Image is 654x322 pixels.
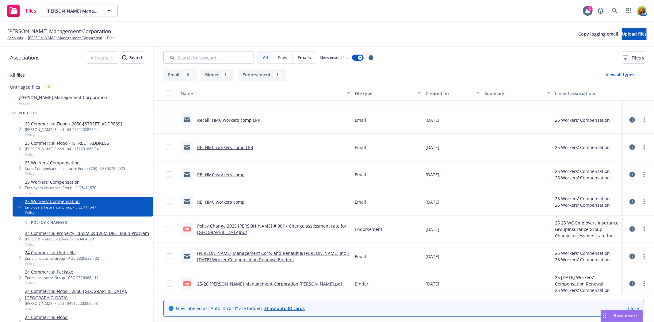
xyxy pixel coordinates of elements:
[182,71,192,78] div: 18
[555,144,610,151] div: 25 Workers' Compensation
[197,223,346,235] a: Policy Change 2025 [PERSON_NAME] # 001 - Change assessment rate for [GEOGRAPHIC_DATA]pdf
[163,52,254,64] input: Search by keyword...
[355,226,383,232] span: Endorsement
[7,27,111,35] span: [PERSON_NAME] Management Corporation
[25,210,96,215] span: Policy
[122,52,143,63] div: Search
[43,83,53,90] div: 15
[25,261,99,266] span: Policy
[426,144,439,151] span: [DATE]
[578,28,618,40] button: Copy logging email
[166,199,172,205] input: Toggle Row Selected
[122,52,143,64] button: SearchSearch
[178,86,353,101] button: Name
[555,90,621,97] div: Linked associations
[201,69,234,81] button: Binder
[263,54,268,61] span: All
[423,86,482,101] button: Created on
[641,171,648,178] a: more
[482,86,553,101] button: Summary
[623,55,644,61] span: Filters
[25,280,99,286] span: Policy
[166,90,172,96] input: Select all
[25,230,149,236] a: 24 Commercial Property - $55M xs $20M DIC - Main Program
[637,6,647,16] img: photo
[601,310,643,322] button: Nova Assist
[609,5,621,17] a: Search
[641,253,648,260] a: more
[355,199,366,205] span: Email
[355,144,366,151] span: Email
[25,171,125,176] span: Policy
[601,310,609,322] div: Drag to move
[355,90,414,97] div: File type
[555,168,610,174] div: 25 Workers' Compensation
[25,301,151,306] div: [PERSON_NAME] Flood - 041152202826 03
[355,253,366,260] span: Email
[19,111,38,115] span: Policies
[484,90,543,97] div: Summary
[587,6,593,11] div: 3
[25,121,122,127] a: 25 Commercial Flood - 2650-[STREET_ADDRESS]
[555,287,621,293] div: 25 Workers' Compensation
[25,159,125,166] a: 25 Workers' Compensation
[595,5,607,17] a: Report a Bug
[10,84,40,90] a: Untriaged files
[426,90,473,97] div: Created on
[25,127,122,132] div: [PERSON_NAME] Flood - 04 1152202826 04
[555,117,610,123] div: 25 Workers' Compensation
[25,190,96,196] span: Policy
[46,8,99,14] span: [PERSON_NAME] Management Corporation
[25,256,99,261] div: Zurich Insurance Group - AUC 3320838 - 02
[238,69,286,81] button: Endorsement
[555,220,621,239] div: 25 25 WC Employers Insurance GroupInsurance Group - Change assessment rate for [GEOGRAPHIC_DATA]
[25,152,111,157] span: Policy
[166,253,172,259] input: Toggle Row Selected
[320,55,350,60] span: Show nested files
[166,281,172,287] input: Toggle Row Selected
[5,2,39,19] a: Files
[197,172,245,178] a: RE: HMC workers comp
[426,117,439,123] span: [DATE]
[181,90,343,97] div: Name
[197,281,342,287] a: 25-26 [PERSON_NAME] Management Corporation [PERSON_NAME].pdf
[197,117,260,123] a: Recall: HMC workers comp LPR
[25,269,99,275] a: 24 Commercial Package
[555,202,610,208] div: 25 Workers' Compensation
[166,226,172,232] input: Toggle Row Selected
[25,198,96,205] a: 25 Workers' Compensation
[555,256,610,263] div: 25 Workers' Compensation
[596,69,644,81] button: View all types
[31,221,67,224] span: Policy changes
[426,253,439,260] span: [DATE]
[25,140,111,146] a: 25 Commercial Flood - [STREET_ADDRESS]
[122,55,127,60] svg: Search
[273,71,281,78] div: 1
[641,144,648,151] a: more
[25,185,96,190] div: Employers Insurance Group - EIG5411570
[355,171,366,178] span: Email
[628,305,639,312] a: Close
[555,274,621,287] div: 25 [DATE] Workers' Compensation Renewal
[264,305,305,311] a: Show auto ID cards
[25,146,111,151] div: [PERSON_NAME] Flood - 04 1152201860 04
[25,205,96,210] div: Employers Insurance Group - EIG5411547
[623,52,644,64] button: Filters
[7,35,23,41] a: Accounts
[28,35,102,41] a: [PERSON_NAME] Management Corporation
[25,314,99,320] a: 24 Commercial Flood
[183,227,191,231] span: pdf
[353,86,423,101] button: File type
[176,305,305,312] span: Files labeled as "Auto ID card" are hidden.
[614,313,638,318] span: Nova Assist
[555,195,610,202] div: 25 Workers' Compensation
[641,225,648,233] a: more
[25,242,149,247] span: Policy
[107,35,115,41] span: Files
[25,288,151,301] a: 24 Commercial Flood - 2650-[GEOGRAPHIC_DATA], [GEOGRAPHIC_DATA]
[553,86,623,101] button: Linked associations
[166,144,172,150] input: Toggle Row Selected
[641,198,648,205] a: more
[163,69,197,81] button: Email
[10,72,25,78] a: All files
